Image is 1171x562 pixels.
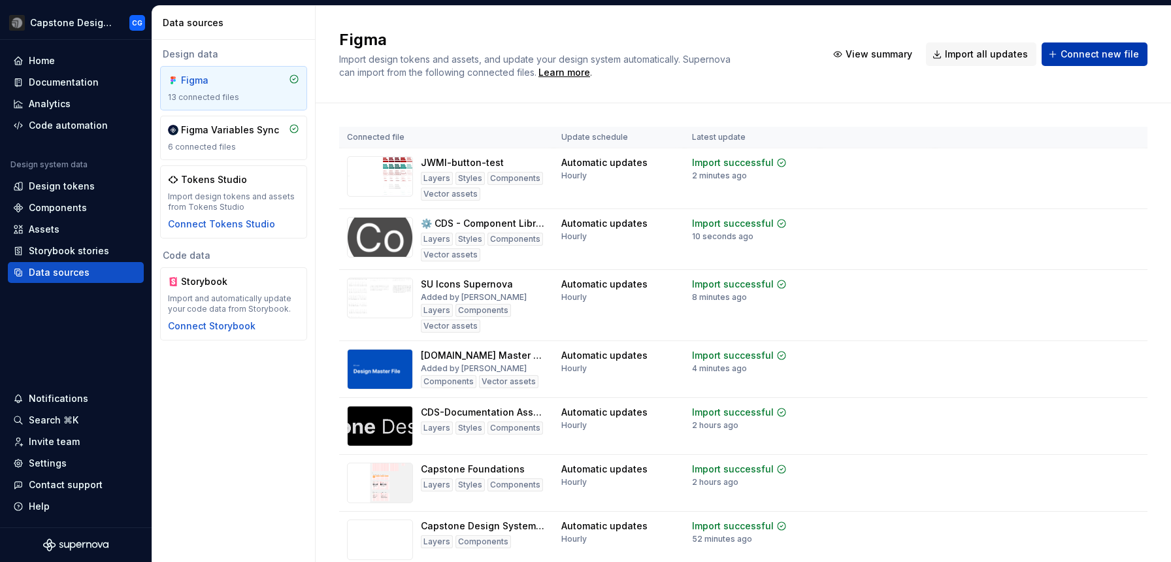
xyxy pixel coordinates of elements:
[487,172,543,185] div: Components
[561,156,648,169] div: Automatic updates
[553,127,684,148] th: Update schedule
[1042,42,1147,66] button: Connect new file
[160,66,307,110] a: Figma13 connected files
[926,42,1036,66] button: Import all updates
[1061,48,1139,61] span: Connect new file
[160,165,307,239] a: Tokens StudioImport design tokens and assets from Tokens StudioConnect Tokens Studio
[29,414,78,427] div: Search ⌘K
[160,249,307,262] div: Code data
[455,304,511,317] div: Components
[30,16,114,29] div: Capstone Design System
[692,171,747,181] div: 2 minutes ago
[421,535,453,548] div: Layers
[455,233,485,246] div: Styles
[487,233,543,246] div: Components
[168,92,299,103] div: 13 connected files
[692,217,774,230] div: Import successful
[8,197,144,218] a: Components
[8,496,144,517] button: Help
[339,29,811,50] h2: Figma
[8,410,144,431] button: Search ⌘K
[455,535,511,548] div: Components
[8,453,144,474] a: Settings
[29,435,80,448] div: Invite team
[29,76,99,89] div: Documentation
[43,538,108,552] svg: Supernova Logo
[421,278,513,291] div: SU Icons Supernova
[561,420,587,431] div: Hourly
[160,267,307,340] a: StorybookImport and automatically update your code data from Storybook.Connect Storybook
[421,217,546,230] div: ⚙️ CDS - Component Library
[29,457,67,470] div: Settings
[421,320,480,333] div: Vector assets
[536,68,592,78] span: .
[561,231,587,242] div: Hourly
[421,363,527,374] div: Added by [PERSON_NAME]
[692,156,774,169] div: Import successful
[8,115,144,136] a: Code automation
[29,119,108,132] div: Code automation
[9,15,25,31] img: 3ce36157-9fde-47d2-9eb8-fa8ebb961d3d.png
[827,42,921,66] button: View summary
[487,421,543,435] div: Components
[692,406,774,419] div: Import successful
[29,478,103,491] div: Contact support
[8,240,144,261] a: Storybook stories
[29,500,50,513] div: Help
[8,431,144,452] a: Invite team
[561,463,648,476] div: Automatic updates
[487,478,543,491] div: Components
[132,18,142,28] div: CG
[455,421,485,435] div: Styles
[168,191,299,212] div: Import design tokens and assets from Tokens Studio
[168,293,299,314] div: Import and automatically update your code data from Storybook.
[692,520,774,533] div: Import successful
[538,66,590,79] a: Learn more
[421,188,480,201] div: Vector assets
[561,171,587,181] div: Hourly
[168,320,256,333] button: Connect Storybook
[846,48,912,61] span: View summary
[692,349,774,362] div: Import successful
[692,463,774,476] div: Import successful
[561,217,648,230] div: Automatic updates
[421,520,546,533] div: Capstone Design System 0.9.1
[8,388,144,409] button: Notifications
[8,93,144,114] a: Analytics
[8,72,144,93] a: Documentation
[29,54,55,67] div: Home
[561,363,587,374] div: Hourly
[339,54,733,78] span: Import design tokens and assets, and update your design system automatically. Supernova can impor...
[421,292,527,303] div: Added by [PERSON_NAME]
[8,262,144,283] a: Data sources
[10,159,88,170] div: Design system data
[181,74,244,87] div: Figma
[163,16,310,29] div: Data sources
[8,176,144,197] a: Design tokens
[421,304,453,317] div: Layers
[692,363,747,374] div: 4 minutes ago
[421,349,546,362] div: [DOMAIN_NAME] Master File
[692,292,747,303] div: 8 minutes ago
[339,127,553,148] th: Connected file
[945,48,1028,61] span: Import all updates
[479,375,538,388] div: Vector assets
[181,275,244,288] div: Storybook
[160,116,307,160] a: Figma Variables Sync6 connected files
[692,278,774,291] div: Import successful
[181,124,279,137] div: Figma Variables Sync
[692,420,738,431] div: 2 hours ago
[421,156,504,169] div: JWMI-button-test
[561,534,587,544] div: Hourly
[8,219,144,240] a: Assets
[421,375,476,388] div: Components
[421,421,453,435] div: Layers
[561,278,648,291] div: Automatic updates
[168,142,299,152] div: 6 connected files
[421,463,525,476] div: Capstone Foundations
[29,266,90,279] div: Data sources
[561,406,648,419] div: Automatic updates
